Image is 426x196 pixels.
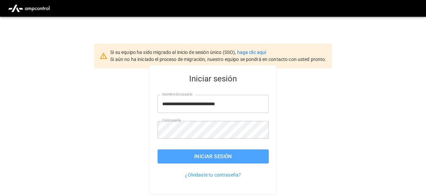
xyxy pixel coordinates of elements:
[158,149,269,164] button: Iniciar sesión
[237,50,266,55] a: haga clic aquí
[158,73,269,84] h5: Iniciar sesión
[162,118,181,123] label: Contraseña
[162,92,193,97] label: Nombre de usuario
[5,2,52,15] img: ampcontrol.io logo
[110,57,326,62] span: Si aún no ha iniciado el proceso de migración, nuestro equipo se pondrá en contacto con usted pro...
[158,172,269,178] p: ¿Olvidaste tu contraseña?
[110,50,237,55] span: Si su equipo ha sido migrado al inicio de sesión único (SSO),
